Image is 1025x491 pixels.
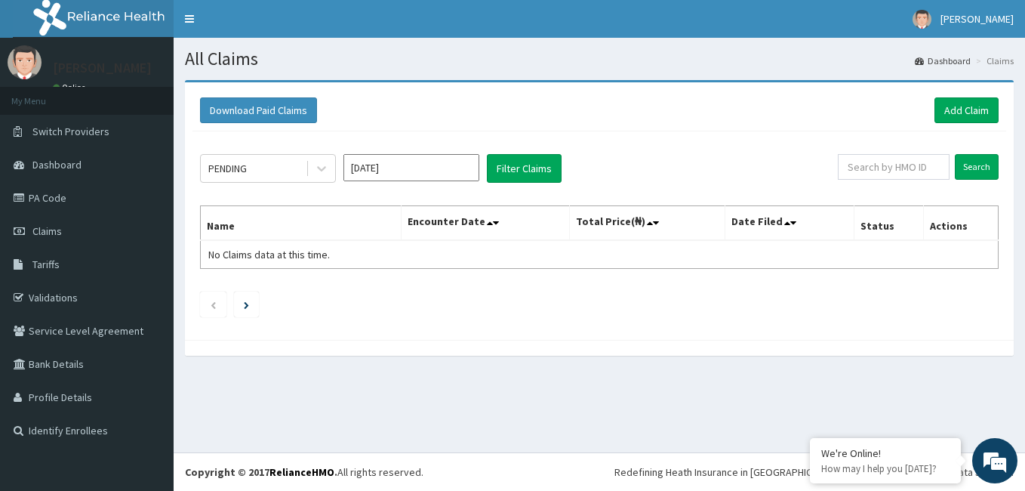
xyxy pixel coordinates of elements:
a: Next page [244,298,249,311]
span: No Claims data at this time. [208,248,330,261]
th: Status [854,206,923,241]
button: Download Paid Claims [200,97,317,123]
a: Online [53,82,89,93]
input: Search by HMO ID [838,154,950,180]
div: Redefining Heath Insurance in [GEOGRAPHIC_DATA] using Telemedicine and Data Science! [614,465,1014,480]
p: [PERSON_NAME] [53,61,152,75]
input: Select Month and Year [343,154,479,181]
p: How may I help you today? [821,462,950,475]
div: PENDING [208,161,247,176]
footer: All rights reserved. [174,452,1025,491]
button: Filter Claims [487,154,562,183]
input: Search [955,154,999,180]
h1: All Claims [185,49,1014,69]
a: Add Claim [934,97,999,123]
th: Actions [923,206,998,241]
img: User Image [913,10,931,29]
li: Claims [972,54,1014,67]
img: User Image [8,45,42,79]
span: [PERSON_NAME] [940,12,1014,26]
span: Tariffs [32,258,60,271]
div: We're Online! [821,446,950,460]
span: Dashboard [32,158,82,171]
th: Date Filed [725,206,854,241]
span: Switch Providers [32,125,109,138]
a: Dashboard [915,54,971,67]
th: Name [201,206,402,241]
span: Claims [32,224,62,238]
th: Total Price(₦) [569,206,725,241]
strong: Copyright © 2017 . [185,465,337,479]
a: RelianceHMO [269,465,334,479]
th: Encounter Date [402,206,570,241]
a: Previous page [210,298,217,311]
